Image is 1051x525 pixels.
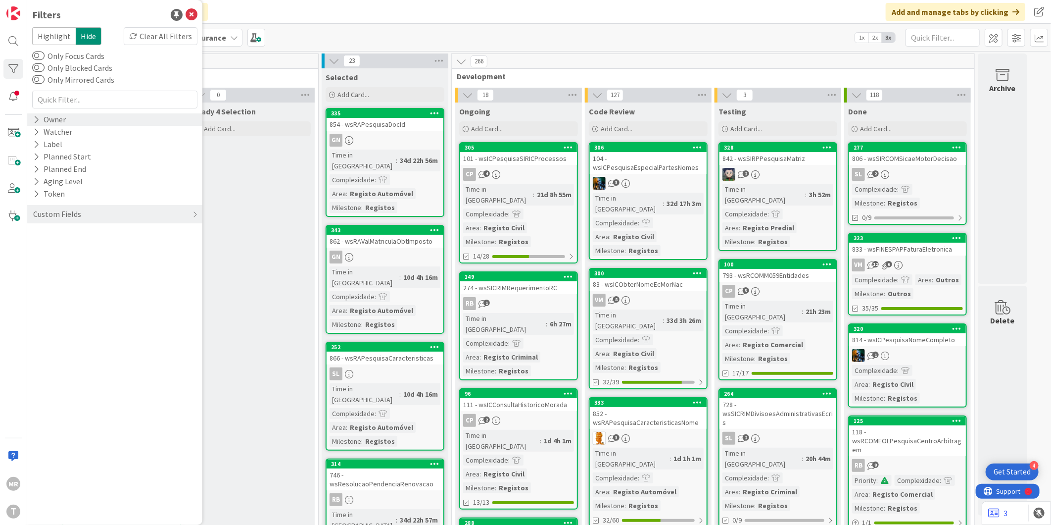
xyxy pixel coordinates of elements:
[326,342,444,451] a: 252866 - wsRAPesquisaCaracteristicasSLTime in [GEOGRAPHIC_DATA]:10d 4h 16mComplexidade:Area:Regis...
[479,352,481,363] span: :
[460,389,577,398] div: 96
[346,188,347,199] span: :
[718,259,837,380] a: 100793 - wsRCOMM059EntidadesCPTime in [GEOGRAPHIC_DATA]:21h 23mComplexidade:Area:Registo Comercia...
[463,430,540,452] div: Time in [GEOGRAPHIC_DATA]
[361,436,363,447] span: :
[397,155,440,166] div: 34d 22h 56m
[719,269,836,282] div: 793 - wsRCOMM059Entidades
[743,434,749,441] span: 2
[327,109,443,131] div: 335854 - wsRAPesquisaDocId
[722,301,802,322] div: Time in [GEOGRAPHIC_DATA]
[933,274,961,285] div: Outros
[590,407,707,429] div: 852 - wsRAPesquisaCaracteristicasNome
[330,174,375,185] div: Complexidade
[663,315,664,326] span: :
[590,398,707,407] div: 333
[849,417,966,456] div: 125118 - wsRCOMEOLPesquisaCentroArbitragem
[593,177,606,190] img: JC
[496,482,531,493] div: Registos
[459,271,578,380] a: 149274 - wsSICRIMRequerimentoRCRBTime in [GEOGRAPHIC_DATA]:6h 27mComplexidade:Area:Registo Crimin...
[460,272,577,294] div: 149274 - wsSICRIMRequerimentoRC
[590,143,707,152] div: 306
[852,274,897,285] div: Complexidade
[884,393,885,404] span: :
[375,174,376,185] span: :
[330,367,342,380] div: SL
[593,334,638,345] div: Complexidade
[872,170,879,177] span: 2
[460,297,577,310] div: RB
[460,143,577,165] div: 305101 - wsICPesquisaSIRICProcessos
[463,297,476,310] div: RB
[852,393,884,404] div: Milestone
[739,222,740,233] span: :
[722,222,739,233] div: Area
[594,144,707,151] div: 306
[849,143,966,152] div: 277
[459,388,578,510] a: 96111 - wsICConsultaHistoricoMoradaCPTime in [GEOGRAPHIC_DATA]:1d 4h 1mComplexidade:Area:Registo ...
[326,225,444,334] a: 343862 - wsRAValMatriculaObtImpostoGNTime in [GEOGRAPHIC_DATA]:10d 4h 16mComplexidade:Area:Regist...
[593,432,606,445] img: RL
[330,150,396,171] div: Time in [GEOGRAPHIC_DATA]
[638,217,639,228] span: :
[854,325,966,332] div: 320
[868,379,870,390] span: :
[479,222,481,233] span: :
[848,142,967,225] a: 277806 - wsSIRCOMSicaeMotorDecisaoSLComplexidade:Milestone:Registos0/9
[465,390,577,397] div: 96
[722,472,767,483] div: Complexidade
[546,318,547,329] span: :
[849,324,966,346] div: 320814 - wsICPesquisaNomeCompleto
[460,152,577,165] div: 101 - wsICPesquisaSIRICProcessos
[885,393,920,404] div: Registos
[463,352,479,363] div: Area
[330,134,342,147] div: GN
[719,389,836,398] div: 264
[331,110,443,117] div: 335
[361,319,363,330] span: :
[483,170,490,177] span: 4
[872,352,879,358] span: 1
[722,184,805,206] div: Time in [GEOGRAPHIC_DATA]
[718,142,837,251] a: 328842 - wsSIRPPesquisaMatrizLSTime in [GEOGRAPHIC_DATA]:3h 52mComplexidade:Area:Registo PredialM...
[609,348,611,359] span: :
[399,272,401,283] span: :
[724,261,836,268] div: 100
[327,226,443,248] div: 343862 - wsRAValMatriculaObtImposto
[897,184,899,195] span: :
[611,231,657,242] div: Registo Civil
[327,343,443,352] div: 252
[346,422,347,433] span: :
[803,453,833,464] div: 20h 44m
[508,338,510,349] span: :
[463,482,495,493] div: Milestone
[465,273,577,280] div: 149
[593,362,624,373] div: Milestone
[32,51,45,61] button: Only Focus Cards
[463,209,508,219] div: Complexidade
[854,418,966,424] div: 125
[730,124,762,133] span: Add Card...
[331,461,443,468] div: 314
[743,170,749,177] span: 2
[852,259,865,271] div: VM
[32,62,112,74] label: Only Blocked Cards
[327,235,443,248] div: 862 - wsRAValMatriculaObtImposto
[722,209,767,219] div: Complexidade
[624,362,626,373] span: :
[754,236,756,247] span: :
[330,266,399,288] div: Time in [GEOGRAPHIC_DATA]
[740,222,797,233] div: Registo Predial
[594,399,707,406] div: 333
[496,366,531,376] div: Registos
[465,144,577,151] div: 305
[541,435,574,446] div: 1d 4h 1m
[589,268,708,389] a: 30083 - wsICObterNomeEcMorNacVMTime in [GEOGRAPHIC_DATA]:33d 3h 26mComplexidade:Area:Registo Civi...
[722,236,754,247] div: Milestone
[852,365,897,376] div: Complexidade
[719,143,836,165] div: 328842 - wsSIRPPesquisaMatriz
[724,390,836,397] div: 264
[330,305,346,316] div: Area
[719,389,836,429] div: 264728 - wsSICRIMDivisoesAdministrativasEcris
[872,261,879,267] span: 12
